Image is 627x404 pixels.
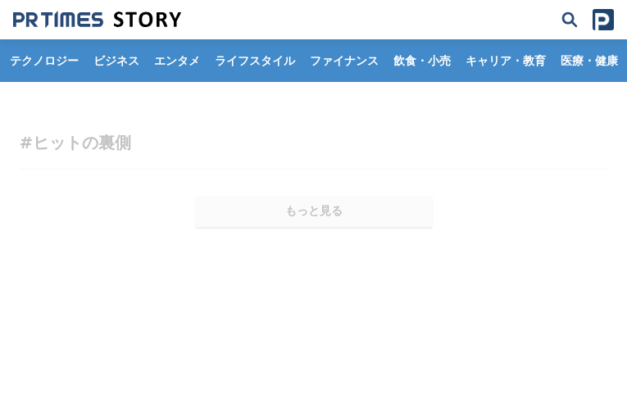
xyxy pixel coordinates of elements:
[593,9,614,30] img: prtimes
[3,53,85,68] span: テクノロジー
[554,39,625,82] a: 医療・健康
[87,39,146,82] a: ビジネス
[87,53,146,68] span: ビジネス
[387,39,457,82] a: 飲食・小売
[13,11,181,29] a: 成果の裏側にあるストーリーをメディアに届ける 成果の裏側にあるストーリーをメディアに届ける
[208,53,302,68] span: ライフスタイル
[13,11,181,29] img: 成果の裏側にあるストーリーをメディアに届ける
[148,53,207,68] span: エンタメ
[554,53,625,68] span: 医療・健康
[303,39,385,82] a: ファイナンス
[459,39,552,82] a: キャリア・教育
[459,53,552,68] span: キャリア・教育
[148,39,207,82] a: エンタメ
[387,53,457,68] span: 飲食・小売
[303,53,385,68] span: ファイナンス
[3,39,85,82] a: テクノロジー
[208,39,302,82] a: ライフスタイル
